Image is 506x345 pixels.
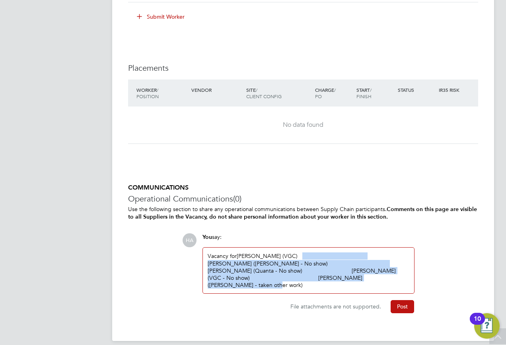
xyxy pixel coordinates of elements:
[246,87,282,99] span: / Client Config
[183,233,197,247] span: HA
[136,87,159,99] span: / Position
[474,319,481,329] div: 10
[208,252,409,289] div: Vacancy for [PERSON_NAME] (VGC) [PERSON_NAME] ([PERSON_NAME] - No show) [PERSON_NAME] (Quanta - N...
[128,205,478,221] p: Use the following section to share any operational communications between Supply Chain participants.
[202,234,212,240] span: You
[136,121,470,129] div: No data found
[128,206,477,220] b: Comments on this page are visible to all Suppliers in the Vacancy, do not share personal informat...
[233,194,241,204] span: (0)
[131,10,191,23] button: Submit Worker
[202,233,415,247] div: say:
[128,184,478,192] h5: COMMUNICATIONS
[396,83,437,97] div: Status
[244,83,313,103] div: Site
[134,83,189,103] div: Worker
[189,83,244,97] div: Vendor
[437,83,464,97] div: IR35 Risk
[128,63,478,73] h3: Placements
[313,83,354,103] div: Charge
[474,313,500,339] button: Open Resource Center, 10 new notifications
[354,83,396,103] div: Start
[290,303,381,310] span: File attachments are not supported.
[128,194,478,204] h3: Operational Communications
[315,87,336,99] span: / PO
[391,300,414,313] button: Post
[356,87,372,99] span: / Finish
